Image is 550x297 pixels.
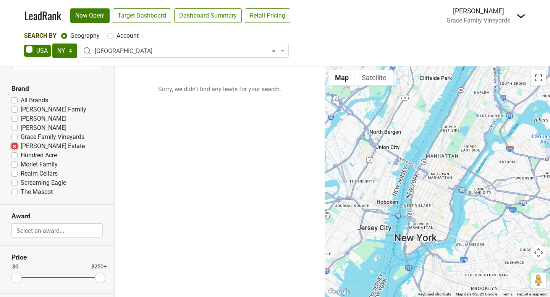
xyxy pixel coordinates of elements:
label: Geography [70,31,100,40]
span: Search By [24,32,57,39]
span: Manhattan [95,47,279,56]
button: Show satellite imagery [355,70,393,86]
label: The Mascot [21,187,53,197]
span: Remove all items [272,47,275,56]
label: [PERSON_NAME] Family [21,105,86,114]
label: Hundred Acre [21,151,57,160]
label: Grace Family Vineyards [21,132,84,142]
label: Account [116,31,139,40]
a: Report a map error [517,292,548,296]
button: Toggle fullscreen view [531,70,546,86]
label: [PERSON_NAME] [21,114,66,123]
button: Map camera controls [531,245,546,260]
a: Dashboard Summary [174,8,242,23]
a: Terms (opens in new tab) [502,292,513,296]
p: Sorry, we didn't find any leads for your search. [115,66,325,112]
input: Select an award... [12,223,102,238]
a: LeadRank [24,8,61,24]
span: Grace Family Vineyards [446,17,510,24]
a: Open this area in Google Maps (opens a new window) [327,287,352,297]
span: Map data ©2025 Google [456,292,497,296]
label: Screaming Eagle [21,178,66,187]
h3: Price [11,253,103,261]
label: All Brands [21,96,48,105]
div: $250+ [91,263,107,271]
h3: Brand [11,85,103,93]
img: Dropdown Menu [516,11,526,21]
button: Keyboard shortcuts [418,292,451,297]
label: Morlet Family [21,160,58,169]
label: [PERSON_NAME] Estate [21,142,85,151]
button: Show street map [328,70,355,86]
div: $0 [12,263,18,271]
a: Now Open! [70,8,110,23]
h3: Award [11,212,103,220]
label: Realm Cellars [21,169,58,178]
img: Google [327,287,352,297]
a: Retail Pricing [245,8,290,23]
a: Target Dashboard [113,8,171,23]
div: [PERSON_NAME] [446,6,510,16]
label: [PERSON_NAME] [21,123,66,132]
span: Manhattan [81,44,289,58]
button: Drag Pegman onto the map to open Street View [531,273,546,288]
